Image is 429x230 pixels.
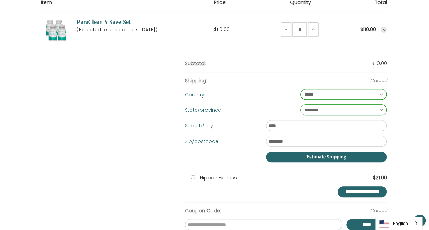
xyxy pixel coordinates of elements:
label: Country [185,89,204,100]
b: $21.00 [373,174,387,181]
label: State/province [185,104,221,115]
span: $110.00 [214,26,230,33]
label: Zip/postcode [185,136,218,147]
input: ParaClean 4 Save Set [292,22,307,37]
strong: Subtotal: [185,60,206,67]
aside: Language selected: English [375,217,422,230]
span: Cancel [370,77,387,84]
button: Cancel [370,207,387,214]
a: English [376,217,422,230]
label: Suburb/city [185,120,213,131]
strong: $110.00 [360,26,376,33]
button: Estimate Shipping [266,152,387,162]
button: Remove ParaClean 4 Save Set from cart [381,27,387,33]
span: $110.00 [371,60,387,67]
label: Nippon Express [200,174,237,181]
div: Language [375,217,422,230]
strong: Shipping: [185,77,207,84]
a: ParaClean 4 Save Set [77,18,131,26]
button: Add Info [370,77,387,84]
p: (Expected release date is [DATE]) [77,26,206,33]
strong: Coupon Code: [185,207,221,214]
